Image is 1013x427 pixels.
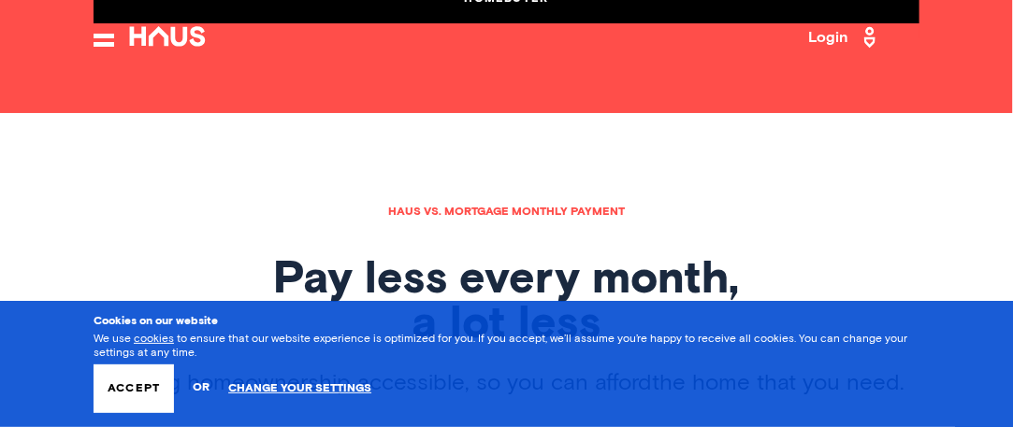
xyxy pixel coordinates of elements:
button: Accept [94,364,174,413]
h3: Cookies on our website [94,315,919,328]
h1: Pay less every month, a lot less [94,257,919,347]
span: or [193,372,210,405]
span: We use to ensure that our website experience is optimized for you. If you accept, we’ll assume yo... [94,334,907,358]
a: Login [809,22,882,52]
a: cookies [134,334,174,345]
a: Change your settings [228,382,371,395]
h1: Haus vs. mortgage monthly payment [94,206,919,218]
